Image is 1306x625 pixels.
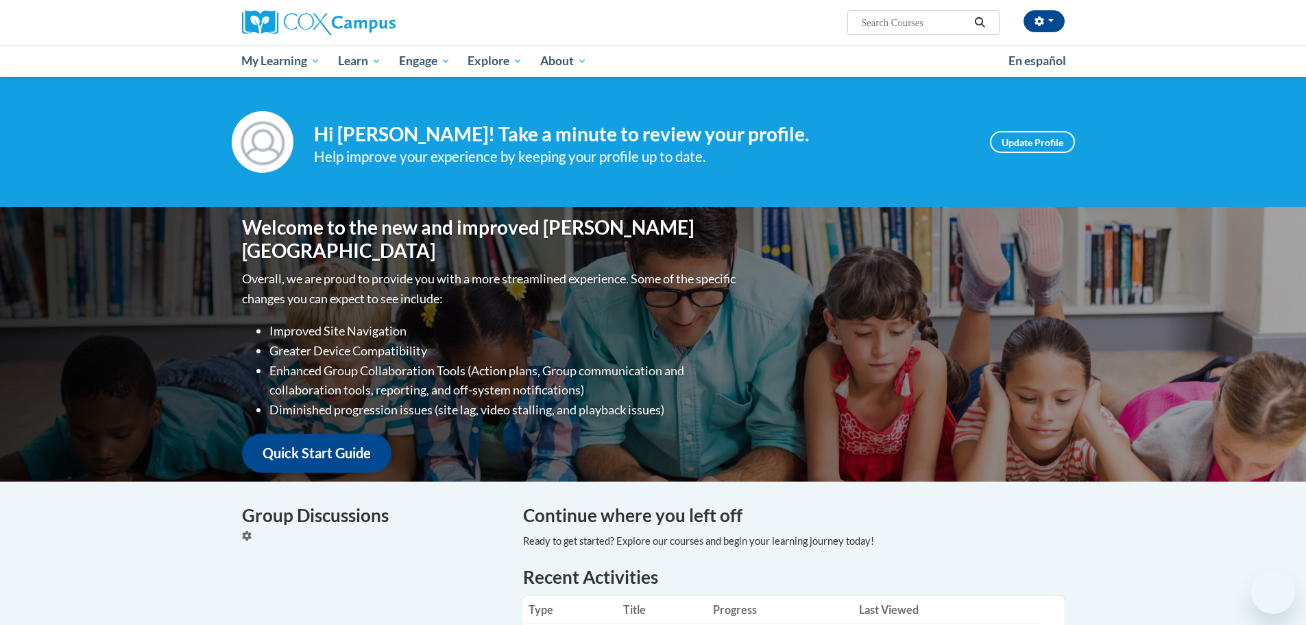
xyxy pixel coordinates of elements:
li: Greater Device Compatibility [269,341,739,361]
img: Profile Image [232,111,293,173]
li: Improved Site Navigation [269,321,739,341]
span: En español [1008,54,1066,68]
a: Update Profile [990,131,1075,153]
div: Help improve your experience by keeping your profile up to date. [314,145,969,168]
div: Main menu [221,45,1085,77]
span: Learn [338,53,381,69]
li: Diminished progression issues (site lag, video stalling, and playback issues) [269,400,739,420]
a: En español [1000,47,1075,75]
span: My Learning [241,53,320,69]
button: Search [969,14,990,31]
h4: Group Discussions [242,502,503,529]
h1: Welcome to the new and improved [PERSON_NAME][GEOGRAPHIC_DATA] [242,216,739,262]
a: About [531,45,596,77]
li: Enhanced Group Collaboration Tools (Action plans, Group communication and collaboration tools, re... [269,361,739,401]
th: Progress [708,596,854,624]
a: My Learning [233,45,330,77]
span: Engage [399,53,450,69]
p: Overall, we are proud to provide you with a more streamlined experience. Some of the specific cha... [242,269,739,309]
th: Type [523,596,618,624]
a: Quick Start Guide [242,434,391,473]
h4: Hi [PERSON_NAME]! Take a minute to review your profile. [314,123,969,146]
iframe: Button to launch messaging window [1251,570,1295,614]
a: Engage [390,45,459,77]
span: About [540,53,587,69]
th: Last Viewed [854,596,1042,624]
button: Account Settings [1024,10,1065,32]
input: Search Courses [860,14,969,31]
a: Explore [459,45,531,77]
img: Cox Campus [242,10,396,35]
th: Title [618,596,708,624]
a: Cox Campus [242,10,503,35]
a: Learn [329,45,390,77]
span: Explore [468,53,522,69]
h1: Recent Activities [523,565,1065,589]
h4: Continue where you left off [523,502,1065,529]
